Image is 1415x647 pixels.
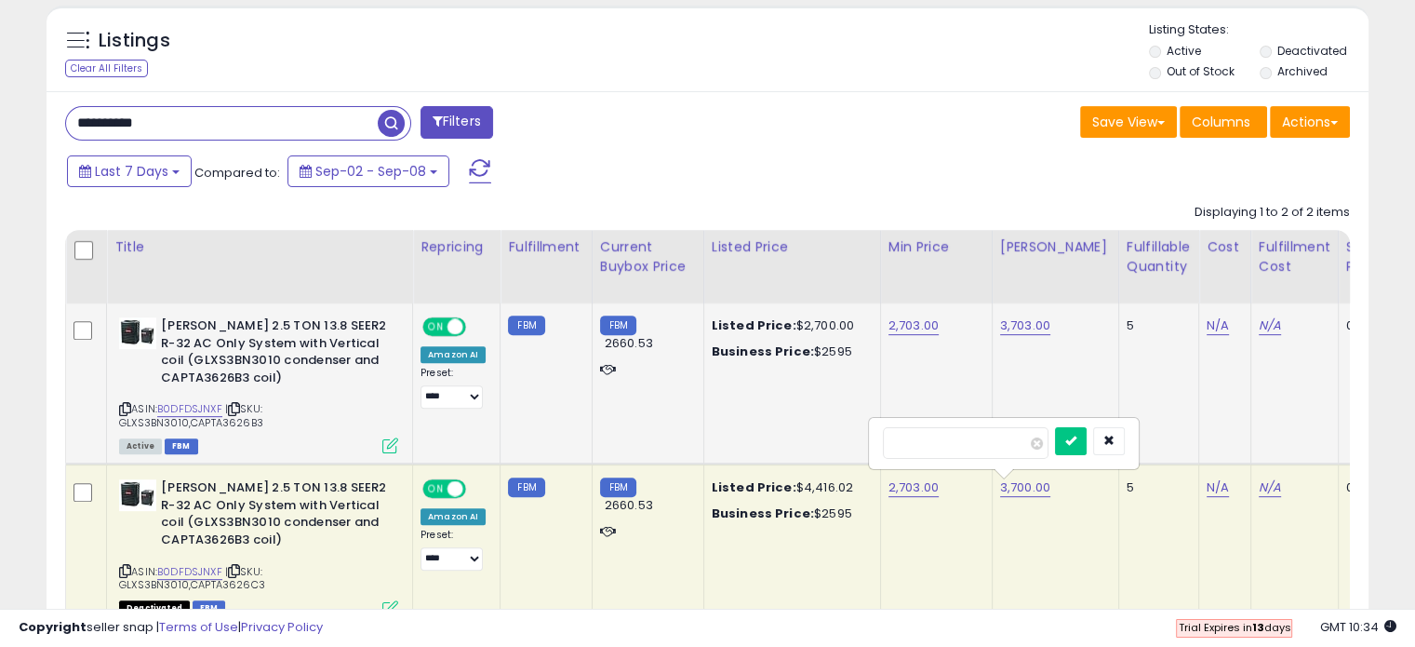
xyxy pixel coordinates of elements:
[1276,63,1327,79] label: Archived
[159,618,238,636] a: Terms of Use
[600,478,636,497] small: FBM
[712,317,796,334] b: Listed Price:
[463,481,493,497] span: OFF
[424,481,447,497] span: ON
[712,479,866,496] div: $4,416.02
[161,479,387,553] b: [PERSON_NAME] 2.5 TON 13.8 SEER2 R-32 AC Only System with Vertical coil (GLXS3BN3010 condenser an...
[420,346,486,363] div: Amazon AI
[1207,479,1229,497] a: N/A
[420,237,492,257] div: Repricing
[119,401,263,429] span: | SKU: GLXS3BN3010,CAPTA3626B3
[424,319,447,335] span: ON
[1000,237,1111,257] div: [PERSON_NAME]
[1167,43,1201,59] label: Active
[119,564,265,592] span: | SKU: GLXS3BN3010,CAPTA3626C3
[1346,479,1377,496] div: 0.00
[508,316,544,335] small: FBM
[1346,237,1383,276] div: Ship Price
[712,479,796,496] b: Listed Price:
[1180,106,1267,138] button: Columns
[1207,317,1229,335] a: N/A
[1178,620,1290,635] span: Trial Expires in days
[1259,479,1281,497] a: N/A
[95,162,168,181] span: Last 7 Days
[888,479,939,497] a: 2,703.00
[712,505,814,522] b: Business Price:
[114,237,405,257] div: Title
[1251,620,1263,635] b: 13
[119,438,162,454] span: All listings currently available for purchase on Amazon
[420,106,493,139] button: Filters
[1259,317,1281,335] a: N/A
[1149,21,1368,39] p: Listing States:
[712,237,873,257] div: Listed Price
[1167,63,1235,79] label: Out of Stock
[1000,317,1050,335] a: 3,703.00
[119,317,156,349] img: 411n1sDVynL._SL40_.jpg
[600,316,636,335] small: FBM
[165,438,198,454] span: FBM
[1127,237,1191,276] div: Fulfillable Quantity
[420,529,486,571] div: Preset:
[712,317,866,334] div: $2,700.00
[1346,317,1377,334] div: 0.00
[19,619,323,637] div: seller snap | |
[1080,106,1177,138] button: Save View
[605,334,653,352] span: 2660.53
[65,60,148,77] div: Clear All Filters
[194,164,280,182] span: Compared to:
[508,237,583,257] div: Fulfillment
[119,479,156,511] img: 411n1sDVynL._SL40_.jpg
[1207,237,1243,257] div: Cost
[508,478,544,497] small: FBM
[157,401,222,417] a: B0DFDSJNXF
[712,343,814,360] b: Business Price:
[600,237,696,276] div: Current Buybox Price
[119,317,398,452] div: ASIN:
[315,162,426,181] span: Sep-02 - Sep-08
[1127,317,1184,334] div: 5
[99,28,170,54] h5: Listings
[888,237,984,257] div: Min Price
[1127,479,1184,496] div: 5
[1000,479,1050,497] a: 3,700.00
[67,155,192,187] button: Last 7 Days
[157,564,222,580] a: B0DFDSJNXF
[420,508,486,525] div: Amazon AI
[420,367,486,409] div: Preset:
[1195,204,1350,222] div: Displaying 1 to 2 of 2 items
[287,155,449,187] button: Sep-02 - Sep-08
[1259,237,1330,276] div: Fulfillment Cost
[241,618,323,636] a: Privacy Policy
[888,317,939,335] a: 2,703.00
[605,496,653,514] span: 2660.53
[1192,113,1250,131] span: Columns
[1276,43,1346,59] label: Deactivated
[712,344,866,360] div: $2595
[1320,618,1396,636] span: 2025-09-16 10:34 GMT
[463,319,493,335] span: OFF
[1270,106,1350,138] button: Actions
[161,317,387,391] b: [PERSON_NAME] 2.5 TON 13.8 SEER2 R-32 AC Only System with Vertical coil (GLXS3BN3010 condenser an...
[712,505,866,522] div: $2595
[19,618,87,636] strong: Copyright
